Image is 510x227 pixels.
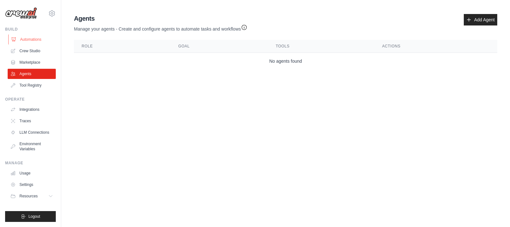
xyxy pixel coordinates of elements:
a: Integrations [8,104,56,115]
th: Role [74,40,171,53]
a: Traces [8,116,56,126]
button: Logout [5,211,56,222]
a: Marketplace [8,57,56,67]
p: Manage your agents - Create and configure agents to automate tasks and workflows [74,23,247,32]
div: Manage [5,160,56,166]
th: Goal [171,40,268,53]
div: Operate [5,97,56,102]
a: Settings [8,180,56,190]
a: Add Agent [464,14,497,25]
th: Actions [375,40,497,53]
img: Logo [5,7,37,19]
div: Build [5,27,56,32]
a: Crew Studio [8,46,56,56]
a: Agents [8,69,56,79]
span: Logout [28,214,40,219]
td: No agents found [74,53,497,70]
a: Automations [8,34,56,45]
h2: Agents [74,14,247,23]
th: Tools [268,40,375,53]
span: Resources [19,194,38,199]
a: Usage [8,168,56,178]
a: Tool Registry [8,80,56,90]
a: LLM Connections [8,127,56,138]
button: Resources [8,191,56,201]
a: Environment Variables [8,139,56,154]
